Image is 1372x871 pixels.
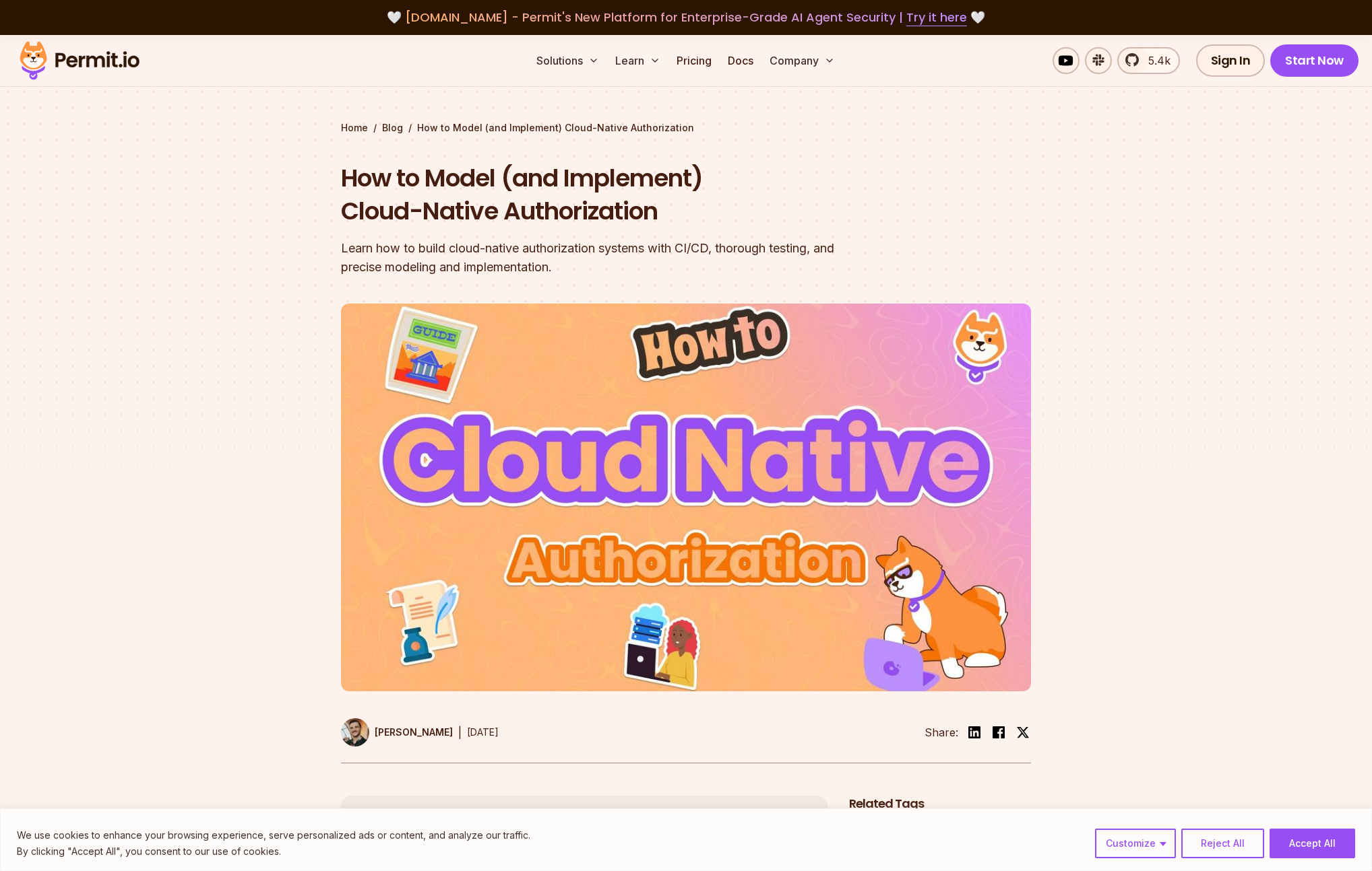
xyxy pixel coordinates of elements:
[849,796,1031,812] h2: Related Tags
[13,38,146,83] img: Permit logo
[722,47,759,74] a: Docs
[1181,829,1264,858] button: Reject All
[375,726,453,739] p: [PERSON_NAME]
[991,724,1007,740] img: facebook
[382,121,403,135] a: Blog
[1270,44,1359,77] a: Start Now
[1095,829,1176,858] button: Customize
[671,47,717,74] a: Pricing
[458,724,462,740] div: |
[341,796,828,841] button: Table of Contents
[531,47,604,74] button: Solutions
[925,724,958,740] li: Share:
[1270,829,1355,858] button: Accept All
[341,121,368,135] a: Home
[341,718,453,746] a: [PERSON_NAME]
[906,9,967,26] a: Try it here
[1196,44,1266,77] a: Sign In
[966,724,983,740] img: linkedin
[341,718,369,746] img: Daniel Bass
[610,47,666,74] button: Learn
[405,9,967,26] span: [DOMAIN_NAME] - Permit's New Platform for Enterprise-Grade AI Agent Security |
[1140,53,1171,69] span: 5.4k
[1016,726,1030,739] img: twitter
[341,162,859,228] h1: How to Model (and Implement) Cloud-Native Authorization
[17,843,530,860] p: By clicking "Accept All", you consent to our use of cookies.
[1117,47,1180,74] a: 5.4k
[341,304,1031,691] img: How to Model (and Implement) Cloud-Native Authorization
[17,827,530,843] p: We use cookies to enhance your browsing experience, serve personalized ads or content, and analyz...
[341,239,859,277] div: Learn how to build cloud-native authorization systems with CI/CD, thorough testing, and precise m...
[467,726,499,738] time: [DATE]
[32,8,1340,27] div: 🤍 🤍
[764,47,840,74] button: Company
[341,121,1031,135] div: / /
